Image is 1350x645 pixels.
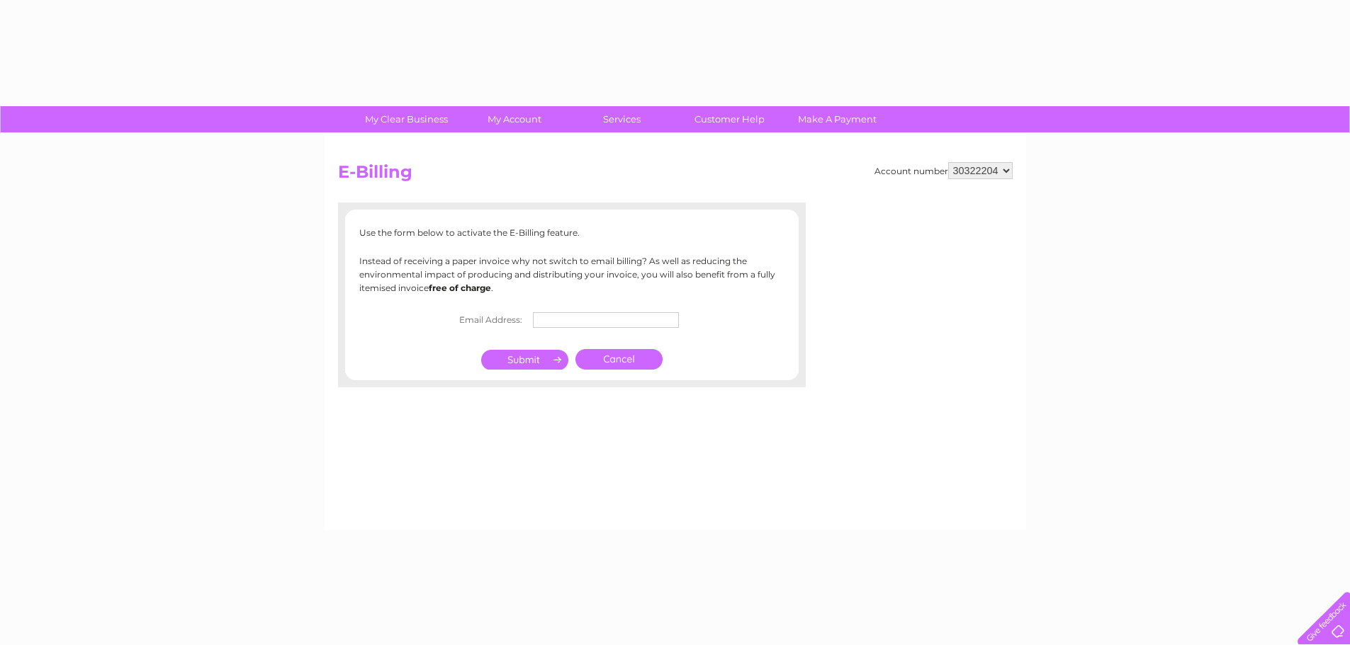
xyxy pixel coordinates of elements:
h2: E-Billing [338,162,1013,189]
div: Account number [874,162,1013,179]
p: Use the form below to activate the E-Billing feature. [359,226,784,239]
b: free of charge [429,282,491,293]
a: My Clear Business [348,106,465,132]
input: Submit [481,350,568,370]
a: Customer Help [671,106,788,132]
p: Instead of receiving a paper invoice why not switch to email billing? As well as reducing the env... [359,254,784,295]
th: Email Address: [452,309,529,331]
a: Services [563,106,680,132]
a: Cancel [575,349,663,370]
a: Make A Payment [779,106,896,132]
a: My Account [456,106,573,132]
